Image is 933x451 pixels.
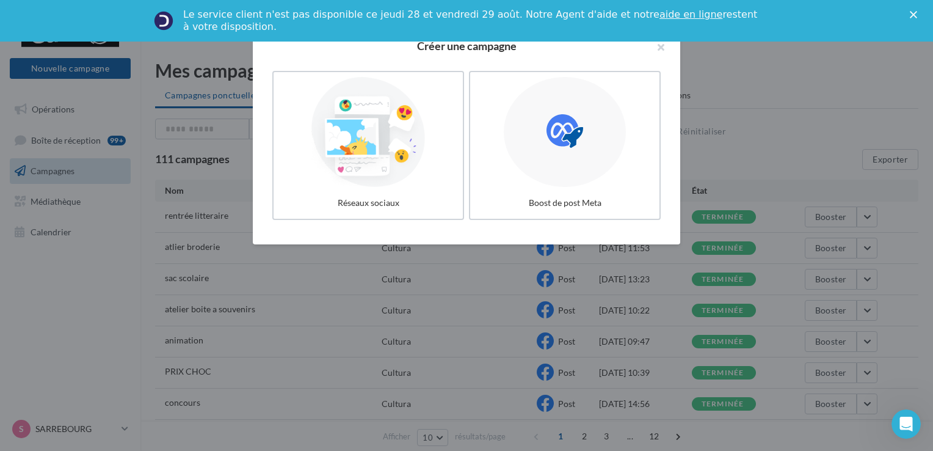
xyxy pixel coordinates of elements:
iframe: Intercom live chat [891,409,921,439]
img: Profile image for Service-Client [154,11,173,31]
h2: Créer une campagne [272,40,661,51]
div: Boost de post Meta [475,192,655,214]
div: Le service client n'est pas disponible ce jeudi 28 et vendredi 29 août. Notre Agent d'aide et not... [183,9,760,33]
div: Réseaux sociaux [278,192,458,214]
a: aide en ligne [659,9,722,20]
div: Fermer [910,11,922,18]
